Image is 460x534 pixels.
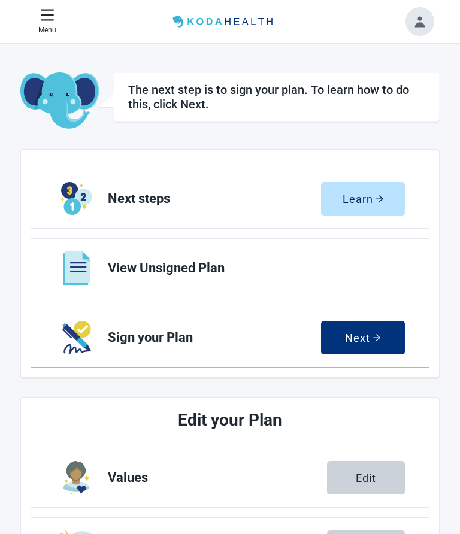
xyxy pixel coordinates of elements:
[38,25,56,36] p: Menu
[31,308,429,367] a: Next Sign your Plan section
[345,332,381,344] div: Next
[128,83,425,111] h1: The next step is to sign your plan. To learn how to do this, click Next.
[108,261,395,275] span: View Unsigned Plan
[321,182,405,216] button: Learnarrow-right
[356,472,376,484] div: Edit
[343,193,384,205] div: Learn
[31,169,429,228] a: Learn Next steps section
[108,471,327,485] span: Values
[168,12,280,31] img: Koda Health
[108,330,321,345] span: Sign your Plan
[20,72,99,130] img: Koda Elephant
[373,333,381,342] span: arrow-right
[376,195,384,203] span: arrow-right
[31,448,429,507] a: Edit Values section
[75,407,385,433] h2: Edit your Plan
[31,239,429,298] a: View View Unsigned Plan section
[108,192,321,206] span: Next steps
[327,461,405,494] button: Edit
[321,321,405,354] button: Nextarrow-right
[40,8,55,22] span: menu
[34,3,61,41] button: Close Menu
[405,7,434,36] button: Toggle account menu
